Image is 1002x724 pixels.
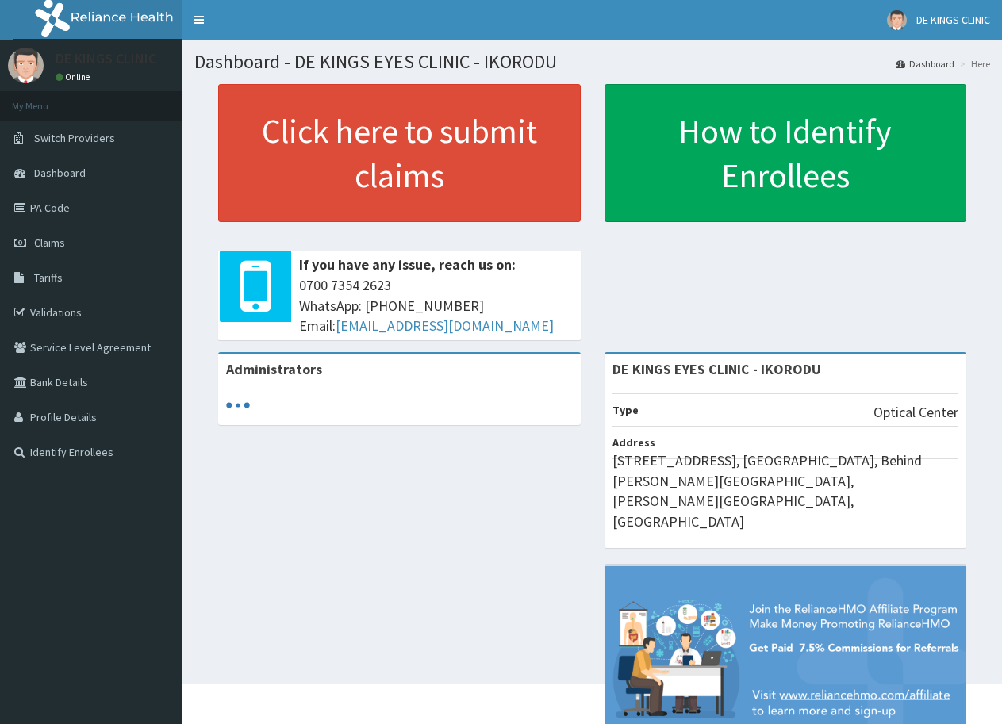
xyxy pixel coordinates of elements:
b: If you have any issue, reach us on: [299,255,516,274]
span: Dashboard [34,166,86,180]
img: User Image [887,10,907,30]
h1: Dashboard - DE KINGS EYES CLINIC - IKORODU [194,52,990,72]
li: Here [956,57,990,71]
img: User Image [8,48,44,83]
strong: DE KINGS EYES CLINIC - IKORODU [612,360,821,378]
span: Tariffs [34,270,63,285]
p: DE KINGS CLINIC [56,52,156,66]
span: Switch Providers [34,131,115,145]
span: 0700 7354 2623 WhatsApp: [PHONE_NUMBER] Email: [299,275,573,336]
span: DE KINGS CLINIC [916,13,990,27]
a: Click here to submit claims [218,84,581,222]
svg: audio-loading [226,393,250,417]
b: Type [612,403,639,417]
p: [STREET_ADDRESS], [GEOGRAPHIC_DATA], Behind [PERSON_NAME][GEOGRAPHIC_DATA], [PERSON_NAME][GEOGRAP... [612,450,959,532]
p: Optical Center [873,402,958,423]
a: How to Identify Enrollees [605,84,967,222]
span: Claims [34,236,65,250]
b: Address [612,435,655,450]
a: [EMAIL_ADDRESS][DOMAIN_NAME] [336,316,554,335]
b: Administrators [226,360,322,378]
a: Online [56,71,94,82]
a: Dashboard [896,57,954,71]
